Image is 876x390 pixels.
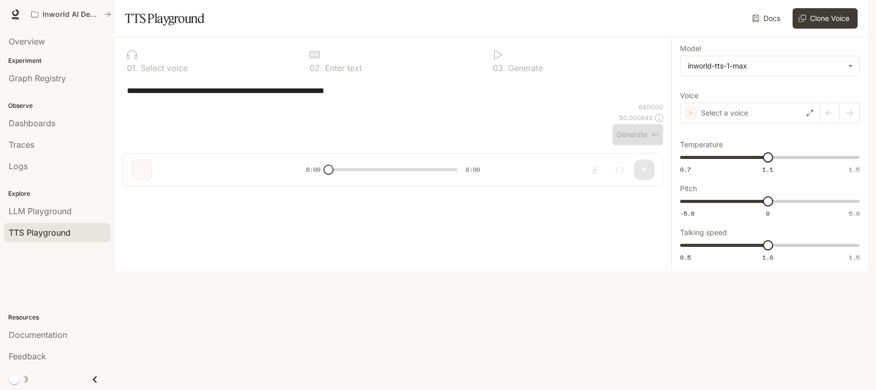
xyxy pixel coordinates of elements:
span: 5.0 [849,209,860,218]
p: Voice [680,92,698,99]
div: inworld-tts-1-max [681,56,859,76]
p: Select voice [138,64,188,72]
p: Inworld AI Demos [42,10,100,19]
p: $ 0.000640 [619,113,653,122]
button: Clone Voice [793,8,858,29]
p: Pitch [680,185,697,192]
span: 0.7 [680,165,691,174]
button: All workspaces [27,4,116,25]
p: Model [680,45,701,52]
p: 0 1 . [127,64,138,72]
span: 1.5 [849,165,860,174]
span: 0 [766,209,770,218]
p: 64 / 1000 [639,103,663,111]
div: inworld-tts-1-max [688,61,843,71]
p: Select a voice [701,108,748,118]
span: 1.5 [849,253,860,262]
p: 0 3 . [493,64,506,72]
p: Temperature [680,141,723,148]
p: Enter text [322,64,362,72]
span: 0.5 [680,253,691,262]
span: 1.1 [762,165,773,174]
h1: TTS Playground [125,8,204,29]
p: 0 2 . [310,64,322,72]
p: Talking speed [680,229,727,236]
span: -5.0 [680,209,694,218]
p: Generate [506,64,543,72]
a: Docs [750,8,784,29]
span: 1.0 [762,253,773,262]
